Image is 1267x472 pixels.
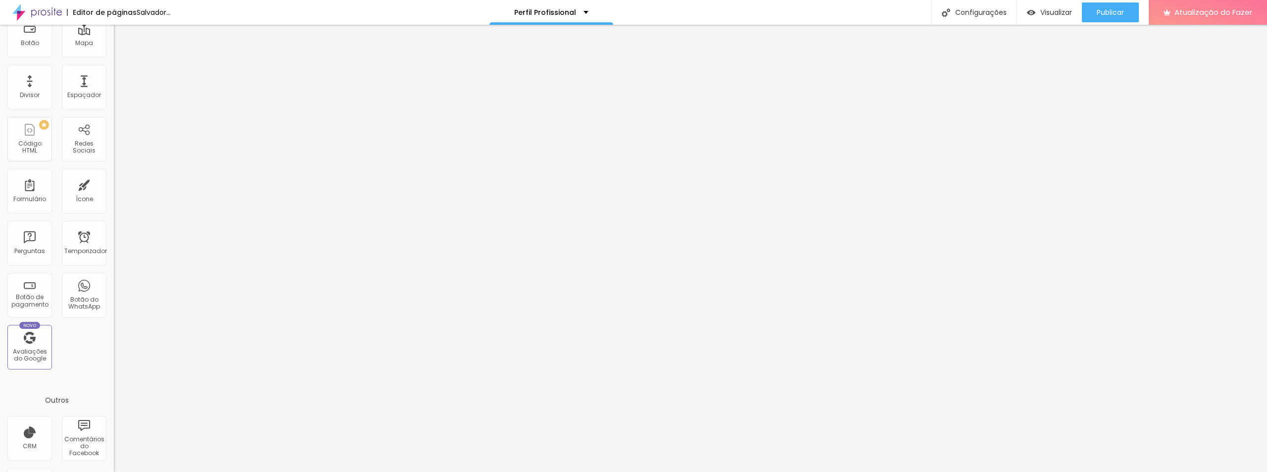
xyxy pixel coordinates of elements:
[1174,7,1252,17] font: Atualização do Fazer
[21,39,39,47] font: Botão
[64,435,104,458] font: Comentários do Facebook
[1097,7,1124,17] font: Publicar
[13,195,46,203] font: Formulário
[1040,7,1072,17] font: Visualizar
[23,442,37,450] font: CRM
[18,139,42,155] font: Código HTML
[45,395,69,405] font: Outros
[514,7,576,17] font: Perfil Profissional
[20,91,40,99] font: Divisor
[1027,8,1035,17] img: view-1.svg
[1017,2,1082,22] button: Visualizar
[13,347,47,363] font: Avaliações do Google
[1082,2,1139,22] button: Publicar
[75,39,93,47] font: Mapa
[73,139,96,155] font: Redes Sociais
[11,293,49,308] font: Botão de pagamento
[114,25,1267,472] iframe: Editor
[64,247,107,255] font: Temporizador
[76,195,93,203] font: Ícone
[942,8,950,17] img: Ícone
[23,322,37,328] font: Novo
[137,7,171,17] font: Salvador...
[67,91,101,99] font: Espaçador
[14,247,45,255] font: Perguntas
[73,7,137,17] font: Editor de páginas
[955,7,1007,17] font: Configurações
[68,295,100,311] font: Botão do WhatsApp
